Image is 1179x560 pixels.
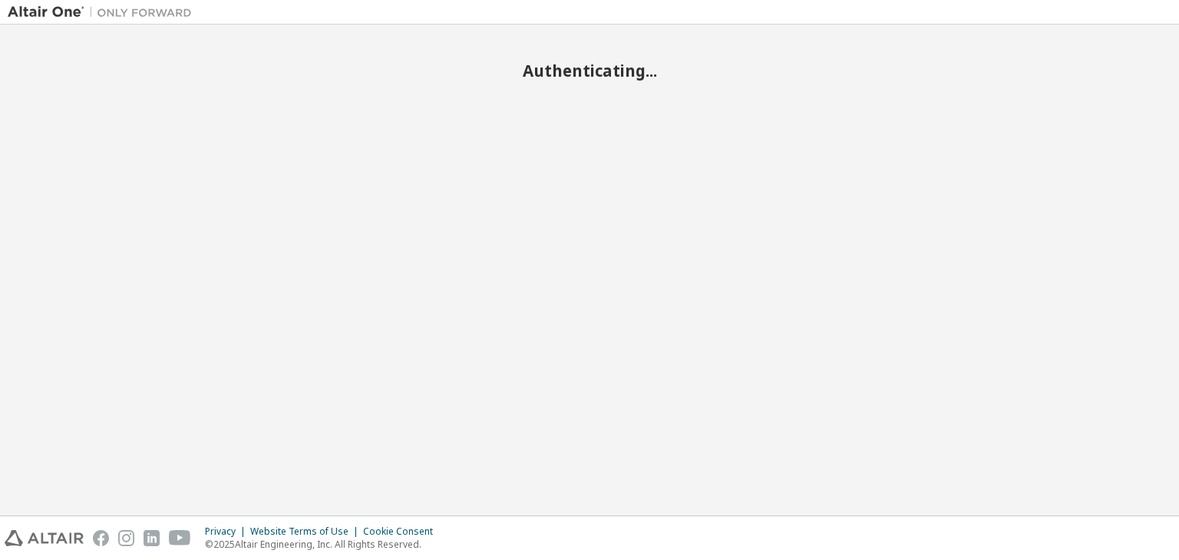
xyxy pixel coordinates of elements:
[8,61,1171,81] h2: Authenticating...
[93,530,109,546] img: facebook.svg
[118,530,134,546] img: instagram.svg
[250,525,363,538] div: Website Terms of Use
[169,530,191,546] img: youtube.svg
[5,530,84,546] img: altair_logo.svg
[205,525,250,538] div: Privacy
[363,525,442,538] div: Cookie Consent
[8,5,200,20] img: Altair One
[144,530,160,546] img: linkedin.svg
[205,538,442,551] p: © 2025 Altair Engineering, Inc. All Rights Reserved.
